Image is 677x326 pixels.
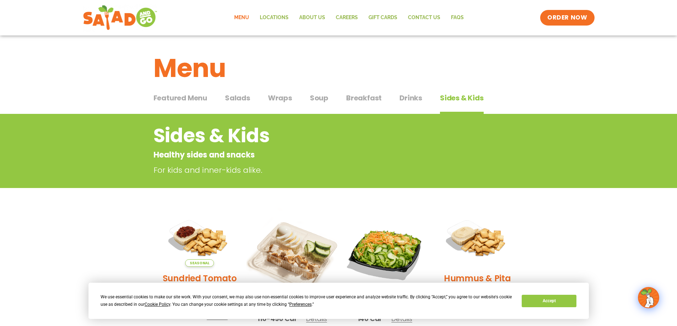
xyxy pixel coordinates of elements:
[185,259,214,267] span: Seasonal
[522,295,576,307] button: Accept
[88,283,589,319] div: Cookie Consent Prompt
[268,93,292,103] span: Wraps
[446,10,469,26] a: FAQs
[83,4,158,32] img: new-SAG-logo-768×292
[440,93,484,103] span: Sides & Kids
[346,93,382,103] span: Breakfast
[244,205,340,301] img: Product photo for Snack Pack
[154,49,524,87] h1: Menu
[344,212,426,294] img: Product photo for Kids’ Salad
[289,302,312,307] span: Preferences
[363,10,403,26] a: GIFT CARDS
[399,93,422,103] span: Drinks
[639,288,659,308] img: wpChatIcon
[159,272,241,309] h2: Sundried Tomato Hummus & Pita Chips
[294,10,331,26] a: About Us
[229,10,469,26] nav: Menu
[331,10,363,26] a: Careers
[101,293,513,308] div: We use essential cookies to make our site work. With your consent, we may also use non-essential ...
[254,10,294,26] a: Locations
[403,10,446,26] a: Contact Us
[436,212,519,267] img: Product photo for Hummus & Pita Chips
[547,13,587,22] span: ORDER NOW
[436,272,519,297] h2: Hummus & Pita Chips
[154,164,470,176] p: For kids and inner-kids alike.
[391,314,412,323] span: Details
[145,302,170,307] span: Cookie Policy
[306,314,327,323] span: Details
[229,10,254,26] a: Menu
[154,121,467,150] h2: Sides & Kids
[310,93,328,103] span: Soup
[154,149,467,161] p: Healthy sides and snacks
[159,212,241,267] img: Product photo for Sundried Tomato Hummus & Pita Chips
[225,93,250,103] span: Salads
[207,312,228,321] span: Details
[154,93,207,103] span: Featured Menu
[154,90,524,114] div: Tabbed content
[540,10,594,26] a: ORDER NOW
